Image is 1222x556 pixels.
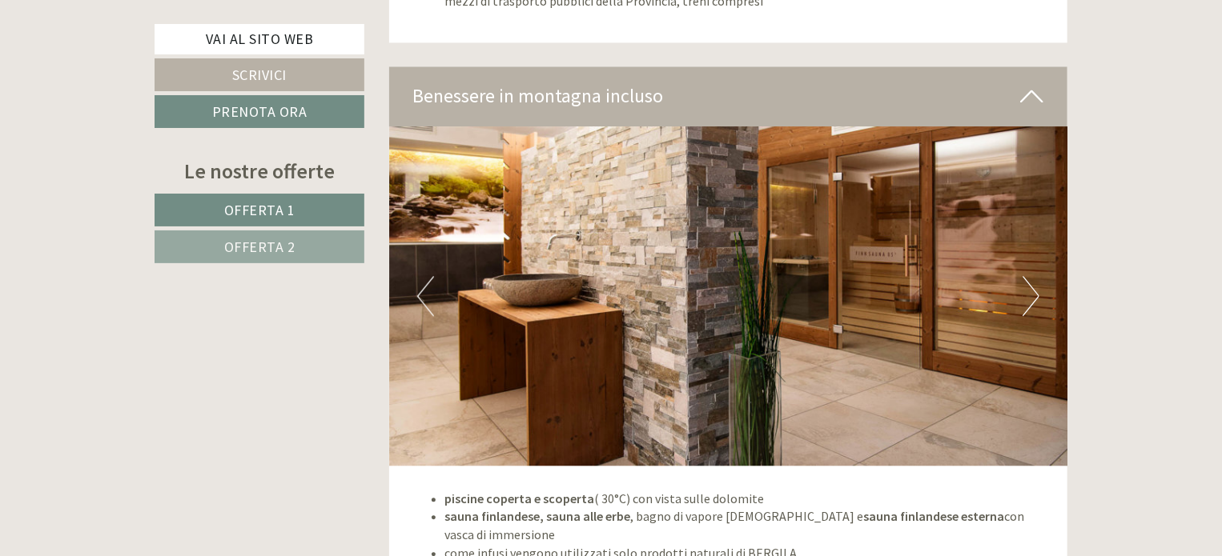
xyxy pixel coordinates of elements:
[12,43,243,92] div: Buon giorno, come possiamo aiutarla?
[1023,276,1039,316] button: Next
[155,95,364,128] a: Prenota ora
[547,417,632,450] button: Invia
[389,66,1068,126] div: Benessere in montagna incluso
[155,24,364,54] a: Vai al sito web
[445,490,1044,508] li: ( 30°C) con vista sulle dolomite
[445,507,1044,544] li: , bagno di vapore [DEMOGRAPHIC_DATA] e con vasca di immersione
[864,508,1005,524] strong: sauna finlandese esterna
[224,238,295,256] span: Offerta 2
[24,46,235,59] div: Inso Sonnenheim
[224,201,295,219] span: Offerta 1
[417,276,434,316] button: Previous
[445,490,595,506] strong: piscine coperta e scoperta
[155,156,364,186] div: Le nostre offerte
[24,78,235,89] small: 14:53
[280,12,352,39] div: martedì
[445,508,631,524] strong: sauna finlandese, sauna alle erbe
[155,58,364,91] a: Scrivici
